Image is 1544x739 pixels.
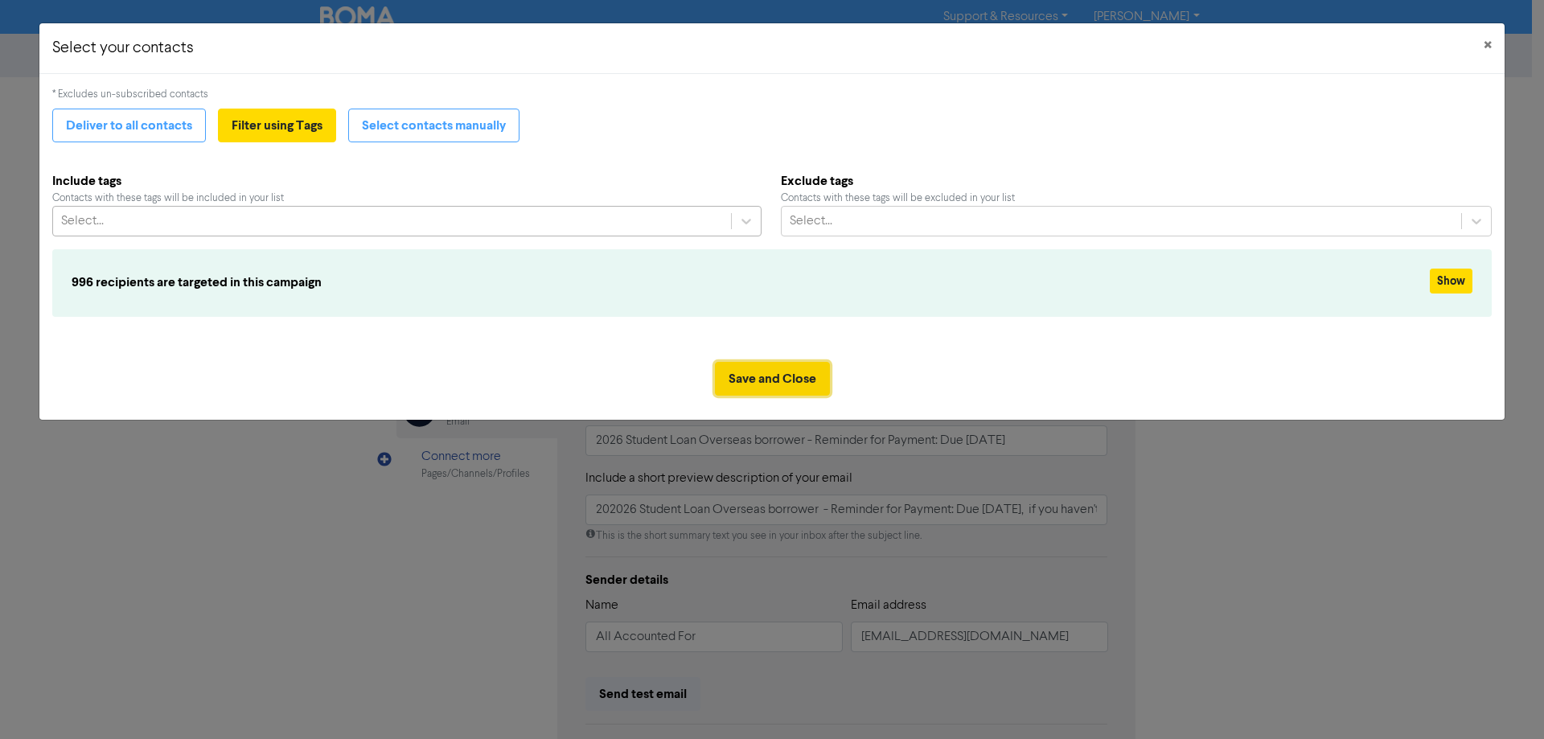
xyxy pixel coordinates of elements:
[52,109,206,142] button: Deliver to all contacts
[52,171,762,191] b: Include tags
[1471,23,1505,68] button: Close
[52,87,1492,102] div: * Excludes un-subscribed contacts
[715,362,830,396] button: Save and Close
[781,171,1493,191] b: Exclude tags
[1484,34,1492,58] span: ×
[1464,662,1544,739] iframe: Chat Widget
[52,191,762,206] div: Contacts with these tags will be included in your list
[781,191,1493,206] div: Contacts with these tags will be excluded in your list
[348,109,519,142] button: Select contacts manually
[218,109,336,142] button: Filter using Tags
[61,211,104,231] div: Select...
[790,211,832,231] div: Select...
[72,275,1235,290] h6: 996 recipients are targeted in this campaign
[52,36,194,60] h5: Select your contacts
[1430,269,1472,294] button: Show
